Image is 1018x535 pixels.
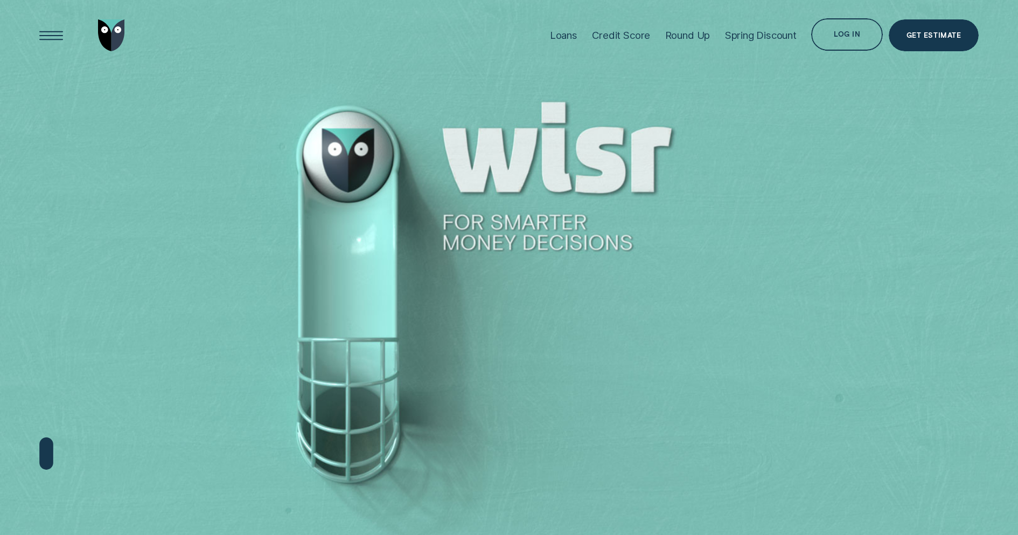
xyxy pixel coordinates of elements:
[889,19,979,52] a: Get Estimate
[35,19,67,52] button: Open Menu
[550,29,577,42] div: Loans
[725,29,797,42] div: Spring Discount
[592,29,650,42] div: Credit Score
[98,19,125,52] img: Wisr
[665,29,710,42] div: Round Up
[811,18,882,51] button: Log in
